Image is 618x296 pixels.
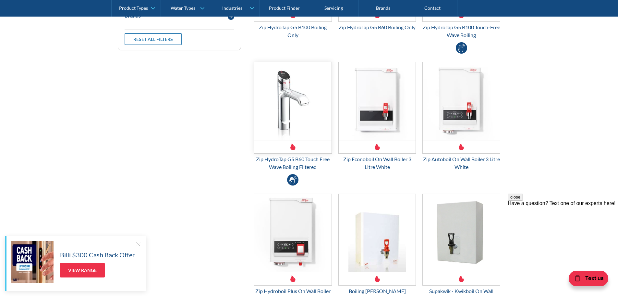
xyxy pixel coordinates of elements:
iframe: podium webchat widget bubble [553,264,618,296]
div: Industries [222,5,242,11]
img: Boiling Billy Economy On Wall Boiler 2.5 Litre White [339,194,416,272]
div: Zip HydroTap G5 B60 Boiling Only [338,23,416,31]
div: Zip Autoboil On Wall Boiler 3 Litre White [422,155,500,171]
img: Zip HydroTap G5 B60 Touch Free Wave Boiling Filtered [254,62,332,140]
img: Zip Hydroboil Plus On Wall Boiler 3 Litre White [254,194,332,272]
div: Zip HydroTap G5 B100 Touch-Free Wave Boiling [422,23,500,39]
div: Water Types [171,5,195,11]
a: View Range [60,263,105,277]
img: Billi $300 Cash Back Offer [11,241,54,283]
img: Supakwik - Kwikboil On Wall Boiler 3 Litres [423,194,500,272]
a: Zip HydroTap G5 B60 Touch Free Wave Boiling FilteredZip HydroTap G5 B60 Touch Free Wave Boiling F... [254,62,332,171]
a: Zip Autoboil On Wall Boiler 3 Litre WhiteZip Autoboil On Wall Boiler 3 Litre White [422,62,500,171]
a: Zip Econoboil On Wall Boiler 3 Litre WhiteZip Econoboil On Wall Boiler 3 Litre White [338,62,416,171]
iframe: podium webchat widget prompt [508,194,618,272]
div: Zip HydroTap G5 B100 Boiling Only [254,23,332,39]
div: Product Types [119,5,148,11]
a: Reset all filters [125,33,182,45]
img: Zip Econoboil On Wall Boiler 3 Litre White [339,62,416,140]
div: Zip Econoboil On Wall Boiler 3 Litre White [338,155,416,171]
h5: Billi $300 Cash Back Offer [60,250,135,260]
div: Zip HydroTap G5 B60 Touch Free Wave Boiling Filtered [254,155,332,171]
img: Zip Autoboil On Wall Boiler 3 Litre White [423,62,500,140]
